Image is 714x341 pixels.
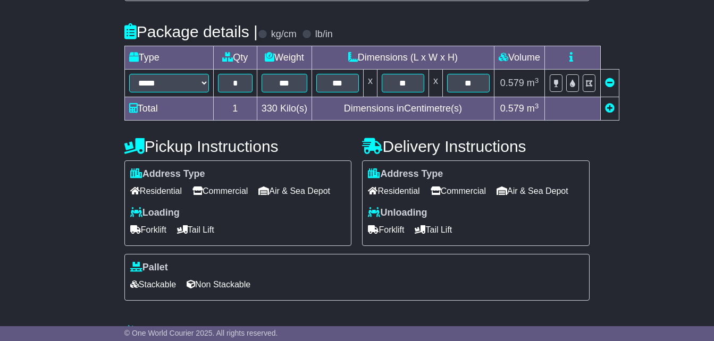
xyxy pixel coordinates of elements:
[124,23,258,40] h4: Package details |
[368,221,404,238] span: Forklift
[535,76,539,84] sup: 3
[494,46,544,70] td: Volume
[213,97,257,121] td: 1
[368,183,419,199] span: Residential
[124,46,213,70] td: Type
[500,103,524,114] span: 0.579
[368,207,427,219] label: Unloading
[130,183,182,199] span: Residential
[363,70,377,97] td: x
[431,183,486,199] span: Commercial
[177,221,214,238] span: Tail Lift
[605,103,615,114] a: Add new item
[130,221,166,238] span: Forklift
[527,103,539,114] span: m
[124,97,213,121] td: Total
[315,29,333,40] label: lb/in
[192,183,248,199] span: Commercial
[130,276,176,293] span: Stackable
[271,29,297,40] label: kg/cm
[312,97,494,121] td: Dimensions in Centimetre(s)
[429,70,442,97] td: x
[535,102,539,110] sup: 3
[258,183,330,199] span: Air & Sea Depot
[312,46,494,70] td: Dimensions (L x W x H)
[368,168,443,180] label: Address Type
[415,221,452,238] span: Tail Lift
[362,138,590,155] h4: Delivery Instructions
[257,46,312,70] td: Weight
[130,262,168,274] label: Pallet
[257,97,312,121] td: Kilo(s)
[124,138,352,155] h4: Pickup Instructions
[500,78,524,88] span: 0.579
[124,329,278,337] span: © One World Courier 2025. All rights reserved.
[187,276,250,293] span: Non Stackable
[262,103,278,114] span: 330
[130,168,205,180] label: Address Type
[130,207,180,219] label: Loading
[213,46,257,70] td: Qty
[527,78,539,88] span: m
[605,78,615,88] a: Remove this item
[497,183,568,199] span: Air & Sea Depot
